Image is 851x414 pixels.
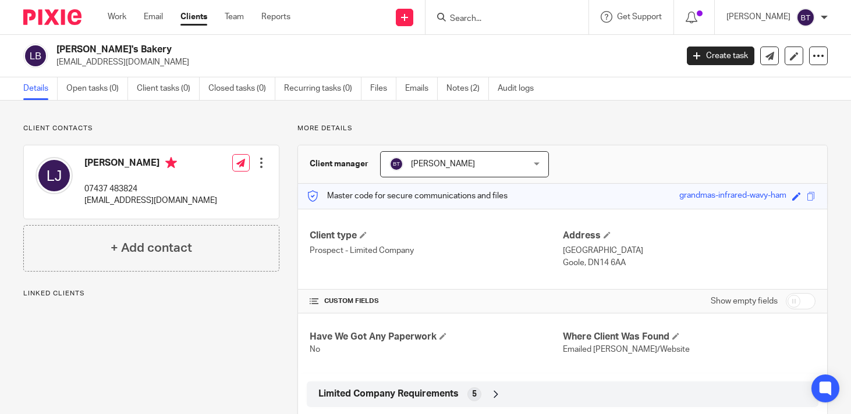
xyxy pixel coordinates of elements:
img: svg%3E [23,44,48,68]
p: 07437 483824 [84,183,217,195]
a: Files [370,77,396,100]
h4: Where Client Was Found [563,331,815,343]
i: Primary [165,157,177,169]
span: Get Support [617,13,662,21]
a: Create task [687,47,754,65]
input: Search [449,14,554,24]
a: Work [108,11,126,23]
a: Recurring tasks (0) [284,77,361,100]
p: [GEOGRAPHIC_DATA] [563,245,815,256]
h4: [PERSON_NAME] [84,157,217,172]
a: Open tasks (0) [66,77,128,100]
a: Emails [405,77,438,100]
p: Client contacts [23,124,279,133]
a: Clients [180,11,207,23]
img: svg%3E [36,157,73,194]
a: Client tasks (0) [137,77,200,100]
span: 5 [472,388,477,400]
a: Team [225,11,244,23]
img: Pixie [23,9,81,25]
h4: Have We Got Any Paperwork [310,331,562,343]
h4: + Add contact [111,239,192,257]
p: Linked clients [23,289,279,298]
h4: CUSTOM FIELDS [310,297,562,306]
p: [EMAIL_ADDRESS][DOMAIN_NAME] [56,56,669,68]
img: svg%3E [796,8,815,27]
label: Show empty fields [711,295,778,307]
a: Details [23,77,58,100]
a: Audit logs [498,77,542,100]
a: Email [144,11,163,23]
a: Closed tasks (0) [208,77,275,100]
h2: [PERSON_NAME]'s Bakery [56,44,547,56]
a: Notes (2) [446,77,489,100]
p: [PERSON_NAME] [726,11,790,23]
a: Reports [261,11,290,23]
h4: Address [563,230,815,242]
span: [PERSON_NAME] [411,160,475,168]
img: svg%3E [389,157,403,171]
div: grandmas-infrared-wavy-ham [679,190,786,203]
p: More details [297,124,828,133]
span: No [310,345,320,354]
p: [EMAIL_ADDRESS][DOMAIN_NAME] [84,195,217,206]
span: Limited Company Requirements [318,388,459,400]
p: Master code for secure communications and files [307,190,508,202]
h4: Client type [310,230,562,242]
p: Prospect - Limited Company [310,245,562,256]
h3: Client manager [310,158,368,170]
span: Emailed [PERSON_NAME]/Website [563,345,690,354]
p: Goole, DN14 6AA [563,257,815,269]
